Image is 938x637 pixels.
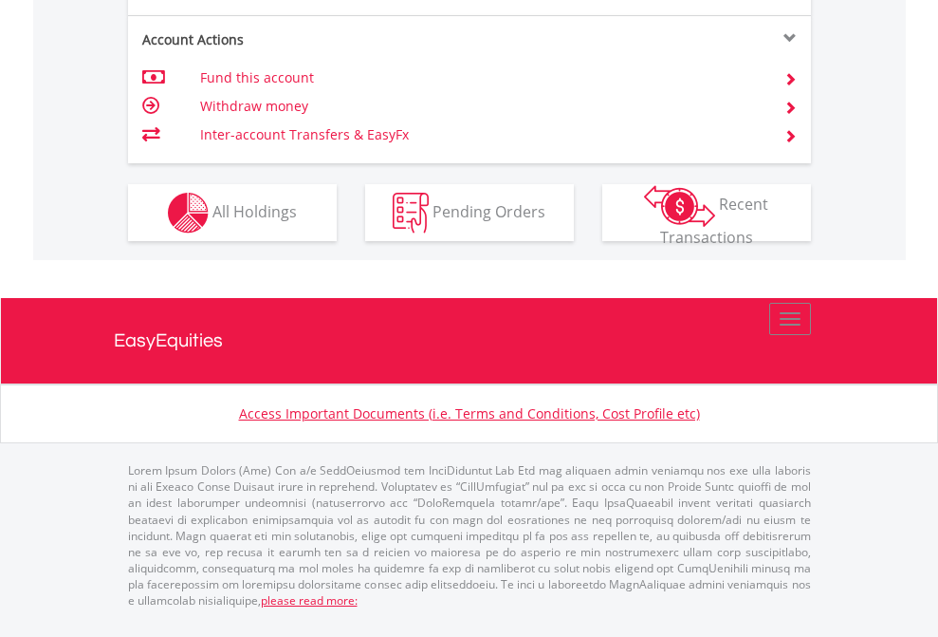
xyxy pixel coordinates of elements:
[644,185,715,227] img: transactions-zar-wht.png
[200,121,761,149] td: Inter-account Transfers & EasyFx
[114,298,825,384] a: EasyEquities
[432,200,545,221] span: Pending Orders
[128,30,469,49] div: Account Actions
[239,404,700,422] a: Access Important Documents (i.e. Terms and Conditions, Cost Profile etc)
[261,592,358,609] a: please read more:
[212,200,297,221] span: All Holdings
[393,193,429,234] img: pending_instructions-wht.png
[128,462,811,609] p: Lorem Ipsum Dolors (Ame) Con a/e SeddOeiusmod tem InciDiduntut Lab Etd mag aliquaen admin veniamq...
[168,193,209,234] img: holdings-wht.png
[200,92,761,121] td: Withdraw money
[128,184,337,241] button: All Holdings
[200,64,761,92] td: Fund this account
[602,184,811,241] button: Recent Transactions
[365,184,574,241] button: Pending Orders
